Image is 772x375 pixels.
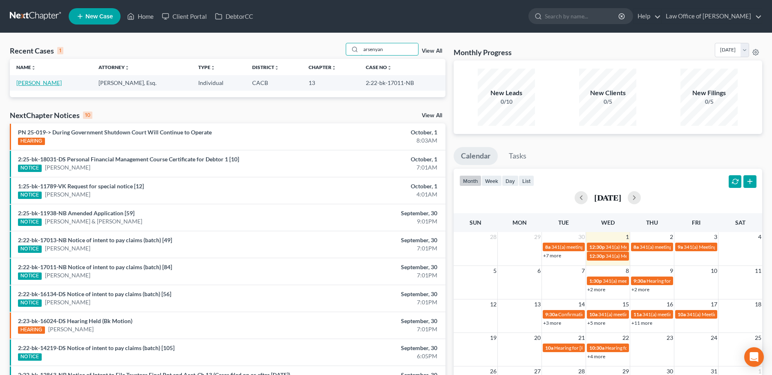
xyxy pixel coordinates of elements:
span: 18 [754,299,762,309]
a: 2:23-bk-16024-DS Hearing Held (Bk Motion) [18,317,132,324]
div: 4:01AM [303,190,437,199]
span: 9 [669,266,674,276]
td: [PERSON_NAME], Esq. [92,75,192,90]
i: unfold_more [125,65,130,70]
div: 8:03AM [303,136,437,145]
div: New Filings [680,88,738,98]
div: NOTICE [18,165,42,172]
a: +2 more [631,286,649,292]
span: 22 [622,333,630,343]
span: 12:30p [589,244,605,250]
div: 7:01AM [303,163,437,172]
span: 1 [625,232,630,242]
div: 0/5 [680,98,738,106]
a: [PERSON_NAME] & [PERSON_NAME] [45,217,142,225]
span: 12 [489,299,497,309]
span: 341(a) meeting for [PERSON_NAME] [551,244,630,250]
td: 2:22-bk-17011-NB [359,75,445,90]
span: Mon [512,219,527,226]
i: unfold_more [387,65,392,70]
span: 7 [581,266,586,276]
a: View All [422,113,442,118]
a: PN 25-019-> During Government Shutdown Court Will Continue to Operate [18,129,212,136]
a: Law Office of [PERSON_NAME] [662,9,762,24]
span: 341(a) meeting for [PERSON_NAME] [642,311,721,317]
div: NOTICE [18,219,42,226]
a: Nameunfold_more [16,64,36,70]
a: 2:22-bk-17013-NB Notice of intent to pay claims (batch) [49] [18,237,172,243]
div: September, 30 [303,236,437,244]
i: unfold_more [331,65,336,70]
a: [PERSON_NAME] [45,190,90,199]
a: [PERSON_NAME] [45,244,90,252]
span: 6 [537,266,542,276]
span: 10a [589,311,597,317]
span: 10:30a [589,345,604,351]
span: 13 [533,299,542,309]
button: week [481,175,502,186]
span: 5 [492,266,497,276]
button: list [519,175,534,186]
div: New Clients [579,88,636,98]
div: September, 30 [303,263,437,271]
span: 10a [678,311,686,317]
a: View All [422,48,442,54]
span: 1:30p [589,278,602,284]
div: 0/5 [579,98,636,106]
a: Help [633,9,661,24]
span: 3 [713,232,718,242]
a: 2:22-bk-14219-DS Notice of intent to pay claims (batch) [105] [18,344,175,351]
td: Individual [192,75,246,90]
a: 2:25-bk-11938-NB Amended Application [59] [18,210,134,217]
span: 23 [666,333,674,343]
a: Tasks [501,147,534,165]
input: Search by name... [545,9,620,24]
a: Case Nounfold_more [366,64,392,70]
span: 24 [710,333,718,343]
span: 341(a) Meeting for [PERSON_NAME] [687,311,766,317]
div: Recent Cases [10,46,63,56]
a: Districtunfold_more [252,64,279,70]
a: [PERSON_NAME] [45,163,90,172]
span: 9a [678,244,683,250]
div: NOTICE [18,299,42,307]
h3: Monthly Progress [454,47,512,57]
span: 8a [545,244,550,250]
i: unfold_more [274,65,279,70]
a: Typeunfold_more [198,64,215,70]
span: 341(a) Meeting for [PERSON_NAME] [606,253,685,259]
span: Confirmation hearing for [PERSON_NAME] [558,311,651,317]
span: 10 [710,266,718,276]
span: Hearing for [PERSON_NAME] [554,345,618,351]
a: [PERSON_NAME] [16,79,62,86]
a: Home [123,9,158,24]
div: September, 30 [303,209,437,217]
span: 16 [666,299,674,309]
span: 341(a) Meeting for [PERSON_NAME] [684,244,763,250]
a: Chapterunfold_more [309,64,336,70]
span: 2 [669,232,674,242]
div: NOTICE [18,192,42,199]
span: 341(a) Meeting for [PERSON_NAME] [606,244,685,250]
span: New Case [85,13,113,20]
input: Search by name... [361,43,418,55]
span: Tue [558,219,569,226]
div: HEARING [18,138,45,145]
td: CACB [246,75,302,90]
div: 10 [83,112,92,119]
span: 29 [533,232,542,242]
a: [PERSON_NAME] [45,271,90,279]
a: Attorneyunfold_more [98,64,130,70]
a: 1:25-bk-11789-VK Request for special notice [12] [18,183,144,190]
div: 0/10 [478,98,535,106]
span: Hearing for [PERSON_NAME] [647,278,710,284]
span: 17 [710,299,718,309]
span: 10a [545,345,553,351]
span: 4 [757,232,762,242]
div: September, 30 [303,317,437,325]
span: Wed [601,219,615,226]
a: +7 more [543,252,561,259]
div: September, 30 [303,290,437,298]
span: Thu [646,219,658,226]
div: HEARING [18,326,45,334]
